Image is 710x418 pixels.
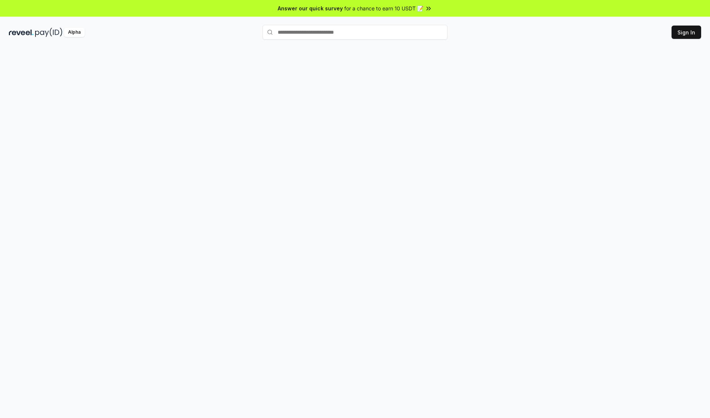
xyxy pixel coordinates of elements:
button: Sign In [672,26,701,39]
img: reveel_dark [9,28,34,37]
span: for a chance to earn 10 USDT 📝 [344,4,423,12]
img: pay_id [35,28,62,37]
span: Answer our quick survey [278,4,343,12]
div: Alpha [64,28,85,37]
